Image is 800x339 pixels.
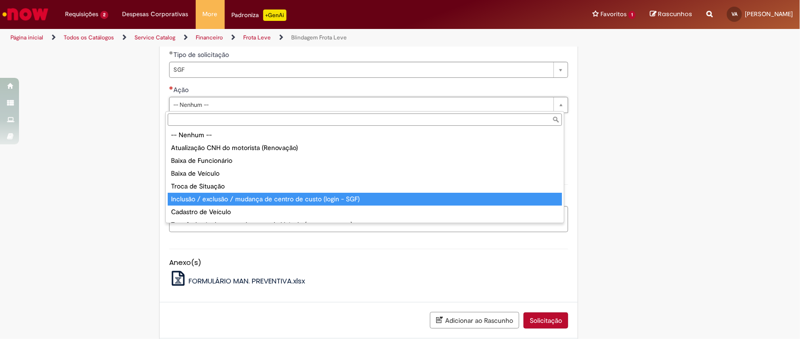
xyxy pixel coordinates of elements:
div: -- Nenhum -- [168,129,562,141]
ul: Ação [166,128,564,223]
div: Cadastro de Veículo [168,206,562,218]
div: Baixa de Veículo [168,167,562,180]
div: Inclusão / exclusão / mudança de centro de custo (login - SGF) [168,193,562,206]
div: Transferência de centro de custo de Veículo (carros e motos) [168,218,562,231]
div: Troca de Situação [168,180,562,193]
div: Atualização CNH do motorista (Renovação) [168,141,562,154]
div: Baixa de Funcionário [168,154,562,167]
